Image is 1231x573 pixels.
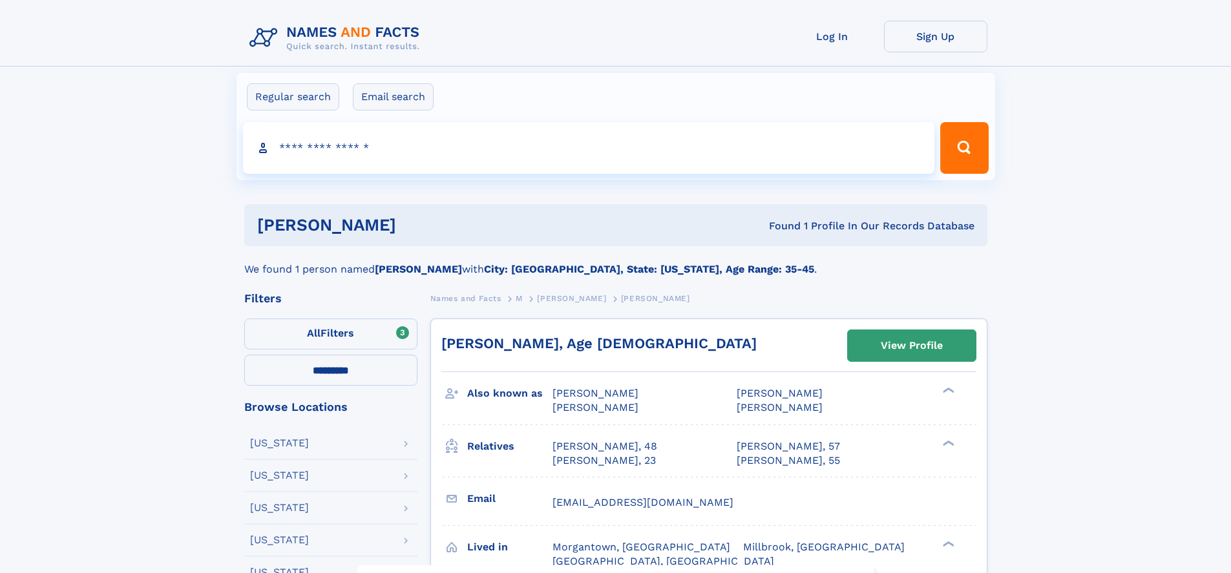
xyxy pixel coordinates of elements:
[244,293,417,304] div: Filters
[552,401,638,413] span: [PERSON_NAME]
[737,439,840,453] a: [PERSON_NAME], 57
[375,263,462,275] b: [PERSON_NAME]
[467,488,552,510] h3: Email
[516,294,523,303] span: M
[582,219,974,233] div: Found 1 Profile In Our Records Database
[737,453,840,468] a: [PERSON_NAME], 55
[257,217,583,233] h1: [PERSON_NAME]
[353,83,434,110] label: Email search
[552,453,656,468] a: [PERSON_NAME], 23
[307,327,321,339] span: All
[250,535,309,545] div: [US_STATE]
[621,294,690,303] span: [PERSON_NAME]
[243,122,935,174] input: search input
[940,439,955,447] div: ❯
[250,438,309,448] div: [US_STATE]
[467,536,552,558] h3: Lived in
[247,83,339,110] label: Regular search
[441,335,757,351] a: [PERSON_NAME], Age [DEMOGRAPHIC_DATA]
[848,330,976,361] a: View Profile
[940,539,955,548] div: ❯
[552,541,730,553] span: Morgantown, [GEOGRAPHIC_DATA]
[537,290,606,306] a: [PERSON_NAME]
[467,435,552,457] h3: Relatives
[552,439,657,453] a: [PERSON_NAME], 48
[467,382,552,404] h3: Also known as
[484,263,814,275] b: City: [GEOGRAPHIC_DATA], State: [US_STATE], Age Range: 35-45
[244,401,417,413] div: Browse Locations
[940,386,955,395] div: ❯
[881,331,943,360] div: View Profile
[940,122,988,174] button: Search Button
[884,21,987,52] a: Sign Up
[244,246,987,277] div: We found 1 person named with .
[743,541,905,553] span: Millbrook, [GEOGRAPHIC_DATA]
[552,387,638,399] span: [PERSON_NAME]
[244,21,430,56] img: Logo Names and Facts
[250,503,309,513] div: [US_STATE]
[430,290,501,306] a: Names and Facts
[537,294,606,303] span: [PERSON_NAME]
[552,555,774,567] span: [GEOGRAPHIC_DATA], [GEOGRAPHIC_DATA]
[552,496,733,508] span: [EMAIL_ADDRESS][DOMAIN_NAME]
[250,470,309,481] div: [US_STATE]
[737,387,823,399] span: [PERSON_NAME]
[737,401,823,413] span: [PERSON_NAME]
[244,318,417,349] label: Filters
[516,290,523,306] a: M
[781,21,884,52] a: Log In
